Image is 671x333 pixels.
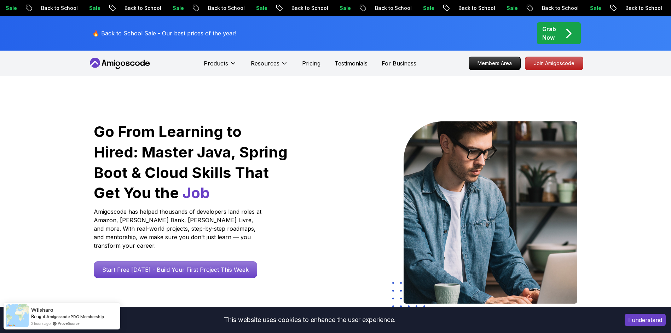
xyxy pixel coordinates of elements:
h1: Go From Learning to Hired: Master Java, Spring Boot & Cloud Skills That Get You the [94,121,289,203]
p: Grab Now [542,25,556,42]
span: Job [183,184,210,202]
p: Back to School [117,5,165,12]
span: 2 hours ago [31,320,51,326]
button: Resources [251,59,288,73]
a: Pricing [302,59,320,68]
span: Bought [31,314,46,319]
button: Products [204,59,237,73]
p: Back to School [368,5,416,12]
p: Join Amigoscode [525,57,583,70]
a: Testimonials [335,59,368,68]
a: ProveSource [58,320,80,326]
p: Back to School [284,5,332,12]
p: Sale [82,5,104,12]
p: Back to School [534,5,583,12]
p: Back to School [34,5,82,12]
p: 🔥 Back to School Sale - Our best prices of the year! [92,29,236,38]
a: Amigoscode PRO Membership [46,314,104,320]
p: Sale [165,5,188,12]
p: Sale [416,5,438,12]
p: Back to School [451,5,499,12]
span: Wilsharo [31,307,53,313]
p: Sale [332,5,355,12]
p: Back to School [201,5,249,12]
img: hero [404,121,577,304]
div: This website uses cookies to enhance the user experience. [5,312,614,328]
a: Join Amigoscode [525,57,583,70]
a: Start Free [DATE] - Build Your First Project This Week [94,261,257,278]
p: Amigoscode has helped thousands of developers land roles at Amazon, [PERSON_NAME] Bank, [PERSON_N... [94,207,264,250]
p: Products [204,59,228,68]
p: Back to School [618,5,666,12]
p: Sale [249,5,271,12]
p: Resources [251,59,279,68]
p: Sale [583,5,605,12]
img: provesource social proof notification image [6,304,29,327]
a: For Business [382,59,416,68]
a: Members Area [469,57,521,70]
p: Sale [499,5,522,12]
button: Accept cookies [625,314,666,326]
